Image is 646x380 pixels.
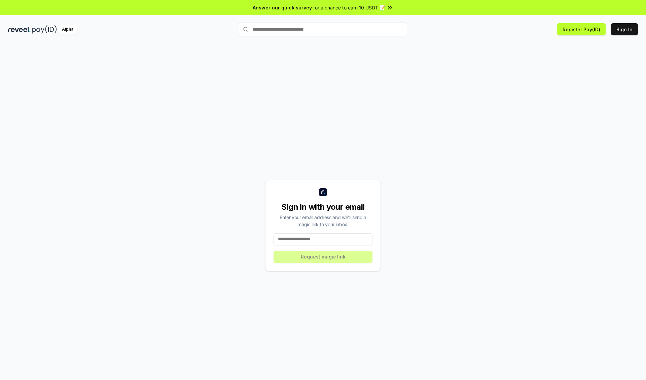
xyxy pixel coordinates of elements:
div: Enter your email address and we’ll send a magic link to your inbox. [274,214,372,228]
span: Answer our quick survey [253,4,312,11]
img: pay_id [32,25,57,34]
div: Sign in with your email [274,202,372,212]
button: Sign In [611,23,638,35]
img: reveel_dark [8,25,31,34]
img: logo_small [319,188,327,196]
div: Alpha [58,25,77,34]
span: for a chance to earn 10 USDT 📝 [313,4,385,11]
button: Register Pay(ID) [557,23,606,35]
